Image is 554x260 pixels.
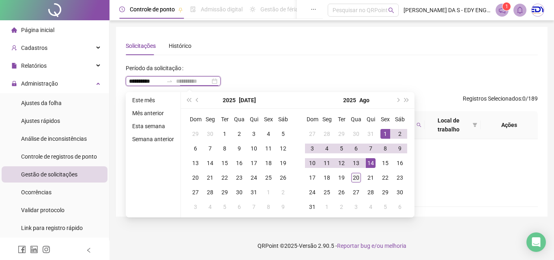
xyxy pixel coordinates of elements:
div: 5 [278,129,288,139]
td: 2025-08-26 [334,185,349,200]
span: Reportar bug e/ou melhoria [337,243,406,249]
td: 2025-07-30 [232,185,247,200]
div: 15 [380,158,390,168]
span: Relatórios [21,62,47,69]
td: 2025-08-02 [276,185,290,200]
button: super-prev-year [184,92,193,108]
footer: QRPoint © 2025 - 2.90.5 - [110,232,554,260]
td: 2025-07-12 [276,141,290,156]
div: Open Intercom Messenger [526,232,546,252]
div: 22 [220,173,230,183]
div: 6 [351,144,361,153]
td: 2025-08-09 [276,200,290,214]
td: 2025-08-20 [349,170,363,185]
td: 2025-08-10 [305,156,320,170]
td: 2025-07-21 [203,170,217,185]
td: 2025-08-03 [188,200,203,214]
td: 2025-06-29 [188,127,203,141]
div: 2 [395,129,405,139]
span: Ajustes rápidos [21,118,60,124]
div: 18 [322,173,332,183]
span: file [11,63,17,69]
td: 2025-09-01 [320,200,334,214]
div: 20 [351,173,361,183]
th: Qua [349,112,363,127]
span: left [86,247,92,253]
div: 7 [366,144,376,153]
div: 5 [337,144,346,153]
div: 1 [380,129,390,139]
td: 2025-07-14 [203,156,217,170]
span: Local de trabalho [428,116,470,134]
td: 2025-07-29 [334,127,349,141]
div: 30 [395,187,405,197]
div: 19 [278,158,288,168]
span: linkedin [30,245,38,254]
td: 2025-07-27 [305,127,320,141]
div: 3 [351,202,361,212]
td: 2025-08-24 [305,185,320,200]
td: 2025-08-01 [378,127,393,141]
td: 2025-08-13 [349,156,363,170]
div: 4 [264,129,273,139]
td: 2025-07-30 [349,127,363,141]
td: 2025-07-08 [217,141,232,156]
td: 2025-08-19 [334,170,349,185]
span: Validar protocolo [21,207,64,213]
div: 11 [264,144,273,153]
div: 7 [205,144,215,153]
td: 2025-08-17 [305,170,320,185]
li: Este mês [129,95,177,105]
div: 10 [307,158,317,168]
td: 2025-07-07 [203,141,217,156]
button: month panel [359,92,369,108]
div: 9 [395,144,405,153]
th: Sex [378,112,393,127]
button: super-next-year [402,92,411,108]
div: 5 [220,202,230,212]
div: 4 [366,202,376,212]
div: 3 [191,202,200,212]
td: 2025-08-05 [334,141,349,156]
td: 2025-07-13 [188,156,203,170]
td: 2025-07-16 [232,156,247,170]
div: 2 [278,187,288,197]
td: 2025-07-15 [217,156,232,170]
th: Dom [188,112,203,127]
div: 15 [220,158,230,168]
td: 2025-07-19 [276,156,290,170]
span: Registros Selecionados [463,95,521,102]
button: next-year [393,92,402,108]
span: lock [11,81,17,86]
td: 2025-07-31 [363,127,378,141]
img: 8922 [532,4,544,16]
span: Controle de ponto [130,6,175,13]
td: 2025-08-08 [378,141,393,156]
td: 2025-08-11 [320,156,334,170]
span: Análise de inconsistências [21,135,87,142]
div: 29 [191,129,200,139]
td: 2025-07-04 [261,127,276,141]
td: 2025-09-05 [378,200,393,214]
td: 2025-07-03 [247,127,261,141]
span: Versão [299,243,317,249]
div: 6 [395,202,405,212]
td: 2025-07-06 [188,141,203,156]
td: 2025-08-25 [320,185,334,200]
th: Qui [247,112,261,127]
span: search [388,7,394,13]
span: Administração [21,80,58,87]
td: 2025-07-24 [247,170,261,185]
div: 4 [322,144,332,153]
div: 2 [234,129,244,139]
span: clock-circle [119,6,125,12]
div: 9 [234,144,244,153]
div: 6 [234,202,244,212]
td: 2025-08-01 [261,185,276,200]
td: 2025-07-17 [247,156,261,170]
div: 8 [380,144,390,153]
button: year panel [343,92,356,108]
td: 2025-08-18 [320,170,334,185]
td: 2025-08-28 [363,185,378,200]
td: 2025-07-28 [320,127,334,141]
